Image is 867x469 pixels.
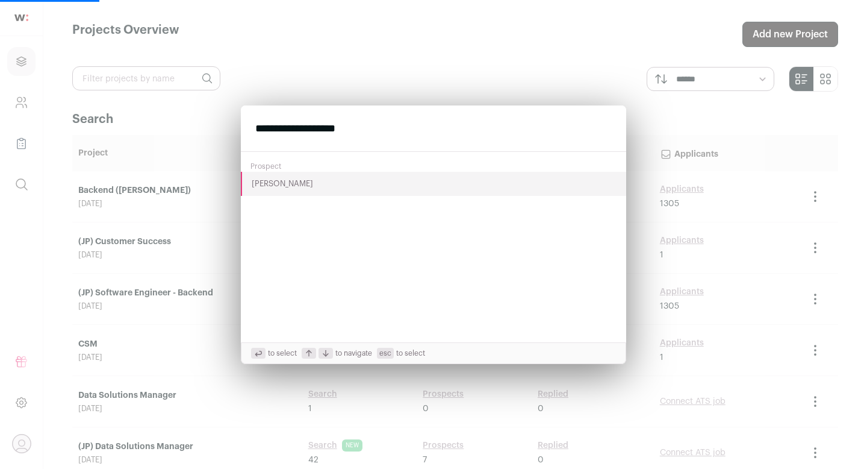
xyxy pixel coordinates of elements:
[377,348,425,359] span: to select
[251,348,297,359] span: to select
[377,348,394,359] span: esc
[241,157,626,172] div: Prospect
[241,172,626,196] button: [PERSON_NAME]
[302,348,372,359] span: to navigate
